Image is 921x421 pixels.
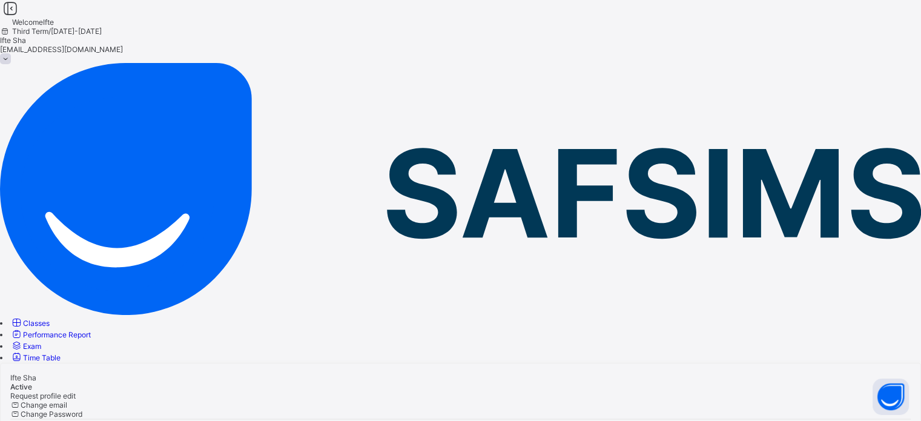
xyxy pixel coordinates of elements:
[23,342,41,351] span: Exam
[10,382,32,391] span: Active
[21,400,67,409] span: Change email
[23,319,50,328] span: Classes
[12,18,54,27] span: Welcome Ifte
[23,330,91,339] span: Performance Report
[10,391,76,400] span: Request profile edit
[10,373,36,382] span: Ifte Sha
[23,353,61,362] span: Time Table
[10,342,41,351] a: Exam
[10,330,91,339] a: Performance Report
[10,319,50,328] a: Classes
[10,353,61,362] a: Time Table
[873,379,909,415] button: Open asap
[21,409,82,419] span: Change Password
